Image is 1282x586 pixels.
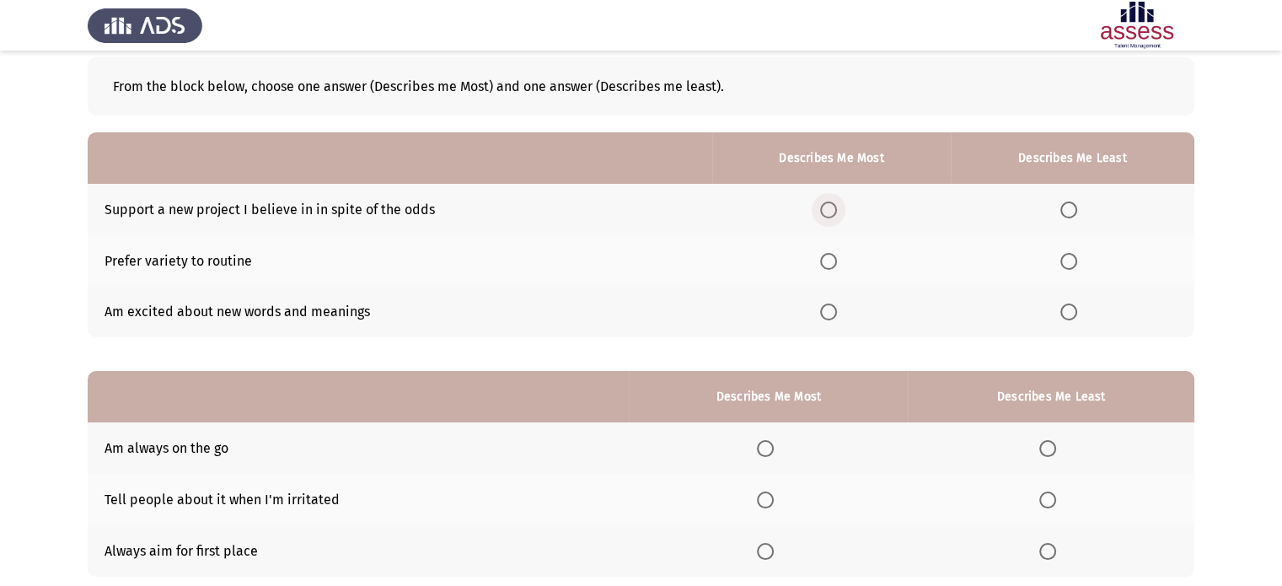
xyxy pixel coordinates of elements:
mat-radio-group: Select an option [1060,201,1084,217]
img: Assessment logo of Development Assessment R1 (EN/AR) [1080,2,1194,49]
mat-radio-group: Select an option [757,491,780,507]
th: Describes Me Most [629,371,908,422]
td: Am always on the go [88,422,629,474]
mat-radio-group: Select an option [757,439,780,455]
mat-radio-group: Select an option [1039,439,1063,455]
th: Describes Me Least [951,132,1194,184]
mat-radio-group: Select an option [757,542,780,558]
div: From the block below, choose one answer (Describes me Most) and one answer (Describes me least). [113,78,1169,94]
td: Support a new project I believe in in spite of the odds [88,184,712,235]
mat-radio-group: Select an option [820,252,844,268]
img: Assess Talent Management logo [88,2,202,49]
th: Describes Me Least [908,371,1194,422]
mat-radio-group: Select an option [820,304,844,320]
td: Am excited about new words and meanings [88,287,712,338]
td: Always aim for first place [88,525,629,577]
td: Prefer variety to routine [88,235,712,287]
mat-radio-group: Select an option [1060,252,1084,268]
th: Describes Me Most [712,132,950,184]
td: Tell people about it when I'm irritated [88,474,629,525]
mat-radio-group: Select an option [820,201,844,217]
mat-radio-group: Select an option [1039,542,1063,558]
mat-radio-group: Select an option [1060,304,1084,320]
mat-radio-group: Select an option [1039,491,1063,507]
